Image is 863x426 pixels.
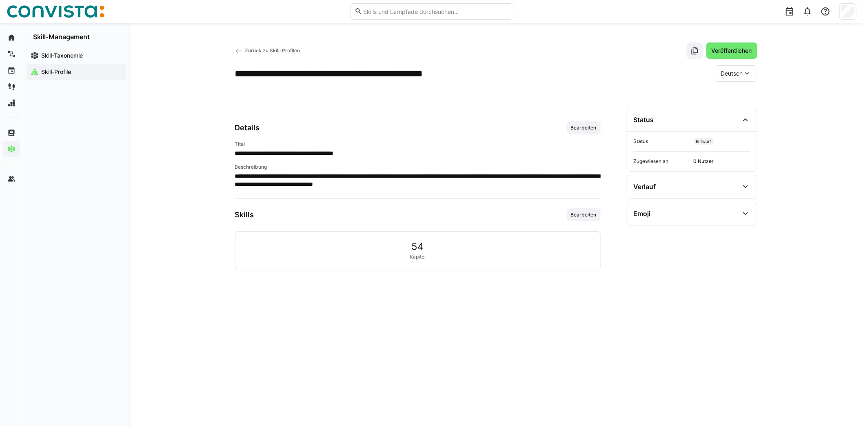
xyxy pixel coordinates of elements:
button: Veröffentlichen [706,42,757,59]
span: 0 Nutzer [694,158,750,165]
div: Emoji [634,210,651,218]
span: Bearbeiten [570,212,597,218]
span: Zurück zu Skill-Profilen [245,47,300,54]
span: Veröffentlichen [710,47,753,55]
h3: Skills [235,210,254,219]
button: Bearbeiten [567,121,601,134]
h4: Beschreibung [235,164,601,170]
input: Skills und Lernpfade durchsuchen… [362,8,508,15]
span: Entwurf [694,138,714,145]
span: Deutsch [721,69,743,78]
button: Bearbeiten [567,208,601,221]
div: Status [634,116,654,124]
h3: Details [235,123,260,132]
span: Zugewiesen an [634,158,690,165]
span: Bearbeiten [570,125,597,131]
a: Zurück zu Skill-Profilen [235,47,300,54]
h4: Titel [235,141,601,147]
span: 54 [412,241,424,252]
div: Verlauf [634,183,656,191]
span: Kapitel [410,254,426,260]
span: Status [634,138,690,145]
